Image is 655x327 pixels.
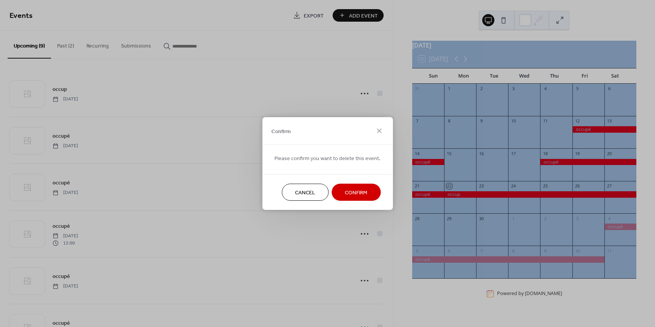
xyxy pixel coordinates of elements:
[331,184,381,201] button: Confirm
[295,189,315,197] span: Cancel
[271,127,291,135] span: Confirm
[274,155,381,163] span: Please confirm you want to delete this event.
[282,184,328,201] button: Cancel
[345,189,367,197] span: Confirm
